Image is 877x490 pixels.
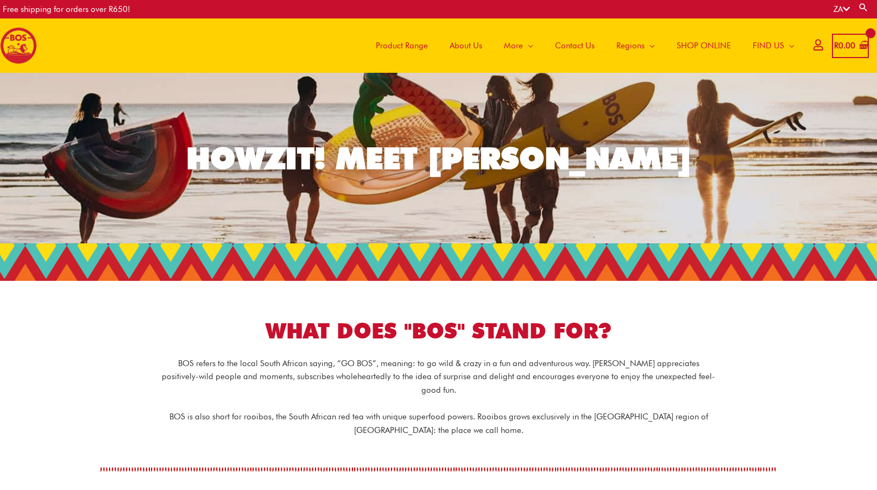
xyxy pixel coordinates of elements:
a: Contact Us [544,18,605,73]
h1: WHAT DOES "BOS" STAND FOR? [135,316,743,346]
a: SHOP ONLINE [666,18,742,73]
span: R [834,41,838,51]
span: Contact Us [555,29,595,62]
a: About Us [439,18,493,73]
div: HOWZIT! MEET [PERSON_NAME] [186,143,691,173]
a: View Shopping Cart, empty [832,34,869,58]
span: More [504,29,523,62]
a: More [493,18,544,73]
a: ZA [834,4,850,14]
span: Product Range [376,29,428,62]
span: About Us [450,29,482,62]
span: Regions [616,29,645,62]
nav: Site Navigation [357,18,805,73]
span: FIND US [753,29,784,62]
a: Regions [605,18,666,73]
bdi: 0.00 [834,41,855,51]
p: BOS refers to the local South African saying, “GO BOS”, meaning: to go wild & crazy in a fun and ... [162,357,716,397]
a: Product Range [365,18,439,73]
p: BOS is also short for rooibos, the South African red tea with unique superfood powers. Rooibos gr... [162,410,716,437]
span: SHOP ONLINE [677,29,731,62]
a: Search button [858,2,869,12]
